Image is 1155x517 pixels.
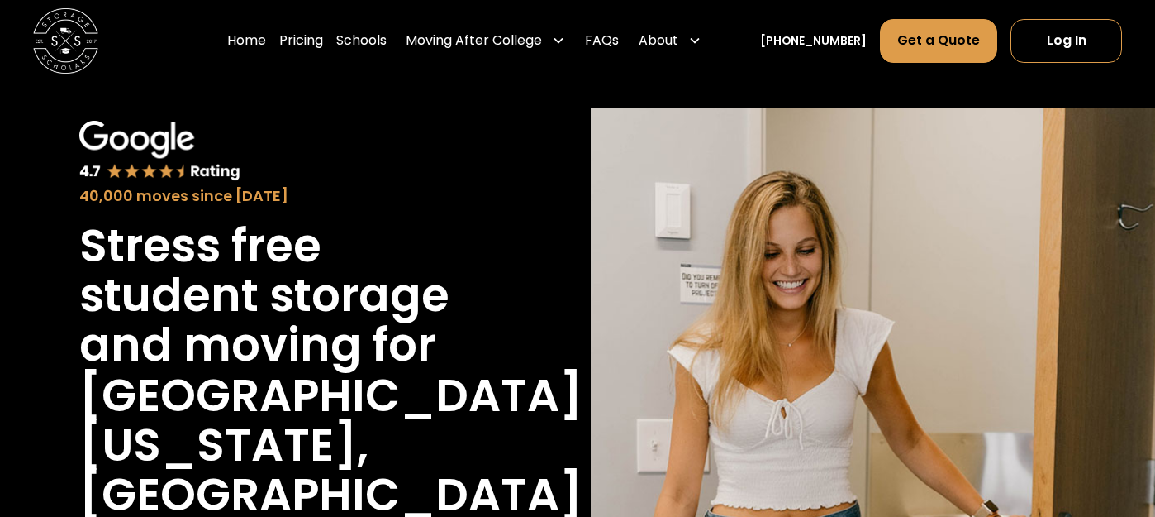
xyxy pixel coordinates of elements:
[79,221,486,371] h1: Stress free student storage and moving for
[399,18,572,65] div: Moving After College
[880,19,997,64] a: Get a Quote
[79,185,486,208] div: 40,000 moves since [DATE]
[639,31,678,51] div: About
[585,18,619,65] a: FAQs
[1010,19,1122,64] a: Log In
[79,121,240,183] img: Google 4.7 star rating
[336,18,387,65] a: Schools
[279,18,323,65] a: Pricing
[632,18,708,65] div: About
[227,18,266,65] a: Home
[33,8,99,74] img: Storage Scholars main logo
[760,32,867,50] a: [PHONE_NUMBER]
[406,31,542,51] div: Moving After College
